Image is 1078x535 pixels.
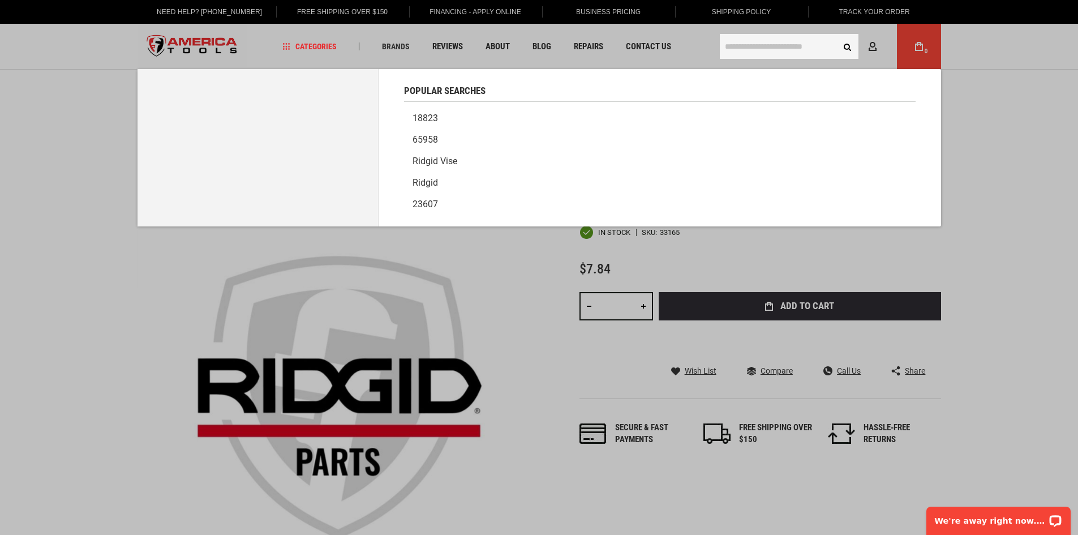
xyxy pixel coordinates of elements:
[404,86,486,96] span: Popular Searches
[404,129,916,151] a: 65958
[282,42,337,50] span: Categories
[404,172,916,194] a: Ridgid
[404,108,916,129] a: 18823
[382,42,410,50] span: Brands
[837,36,858,57] button: Search
[404,194,916,215] a: 23607
[404,151,916,172] a: Ridgid vise
[377,39,415,54] a: Brands
[919,499,1078,535] iframe: LiveChat chat widget
[277,39,342,54] a: Categories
